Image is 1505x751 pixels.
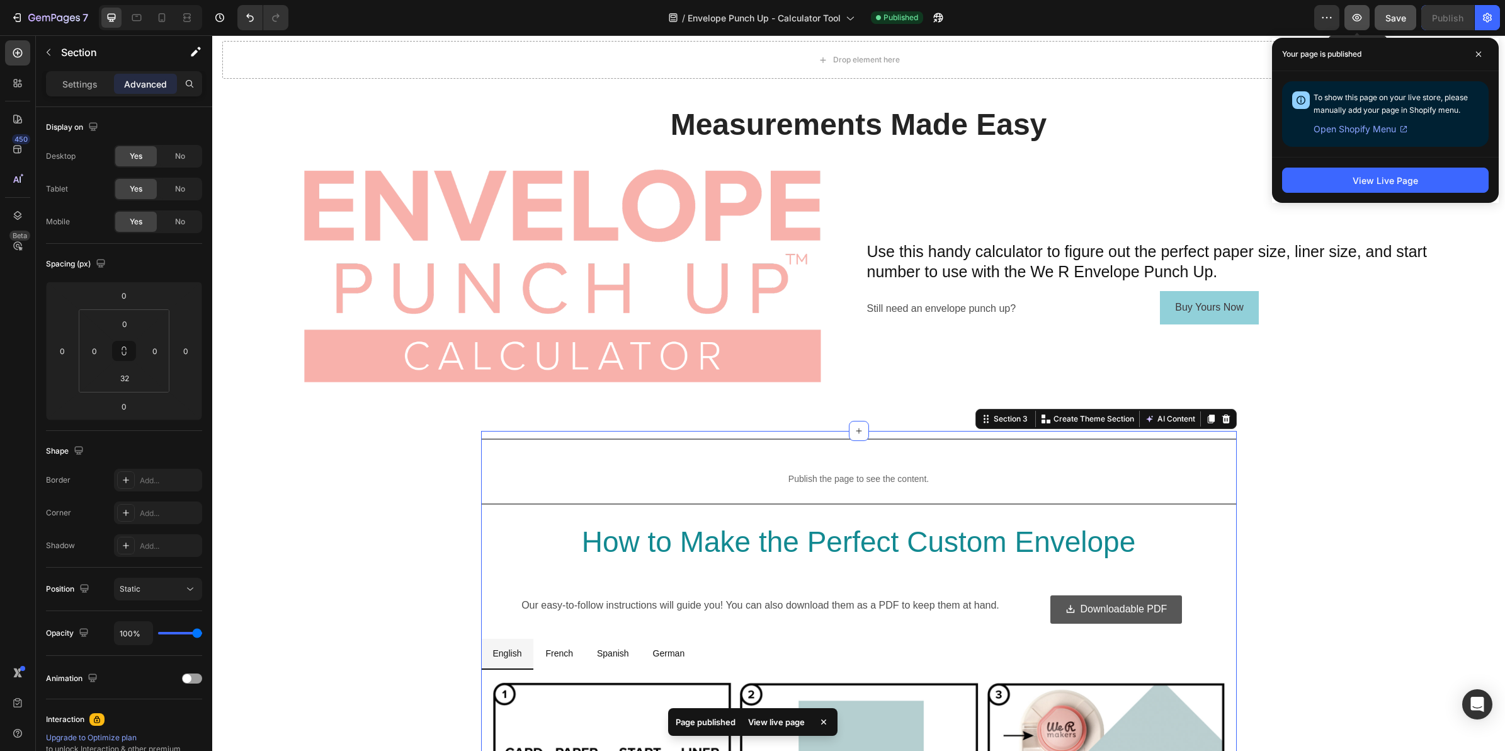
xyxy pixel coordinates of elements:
div: Upgrade to Optimize plan [46,732,202,743]
div: Opacity [46,625,91,642]
span: Static [120,584,140,593]
input: 0 [111,397,137,416]
p: Buy Yours Now [963,263,1031,282]
p: Our easy-to-follow instructions will guide you! You can also download them as a PDF to keep them ... [270,561,827,580]
div: Animation [46,670,100,687]
p: 7 [82,10,88,25]
button: 7 [5,5,94,30]
div: View live page [741,713,812,731]
div: Add... [140,541,199,552]
div: Open Intercom Messenger [1462,689,1492,719]
p: Still need an envelope punch up? [655,265,937,283]
a: Buy Yours Now [948,256,1047,289]
h2: Use this handy calculator to figure out the perfect paper size, liner size, and start number to u... [654,205,1233,248]
div: Section 3 [779,378,818,389]
input: 0 [111,286,137,305]
span: Yes [130,216,142,227]
input: Auto [115,622,152,645]
div: Publish [1432,11,1463,25]
p: Section [61,45,164,60]
input: 0px [145,341,164,360]
button: Save [1375,5,1416,30]
h2: How to Make the Perfect Custom Envelope [279,487,1014,527]
div: Mobile [46,216,70,227]
span: To show this page on your live store, please manually add your page in Shopify menu. [1314,93,1468,115]
span: No [175,216,185,227]
p: Advanced [124,77,167,91]
div: Desktop [46,151,76,162]
div: Border [46,474,71,486]
div: 450 [12,134,30,144]
div: Undo/Redo [237,5,288,30]
span: Open Shopify Menu [1314,122,1396,137]
div: Position [46,581,92,598]
span: Yes [130,151,142,162]
p: Spanish [385,611,417,626]
button: Publish [1421,5,1474,30]
span: Save [1385,13,1406,23]
div: Add... [140,475,199,486]
span: No [175,151,185,162]
span: Published [883,12,918,23]
input: 0 [53,341,72,360]
p: German [441,611,473,626]
input: 0px [112,314,137,333]
span: / [682,11,685,25]
button: AI Content [930,376,985,391]
div: Display on [46,119,101,136]
div: Tablet [46,183,68,195]
div: Spacing (px) [46,256,108,273]
p: Downloadable PDF [868,565,955,583]
div: Corner [46,507,71,519]
p: English [281,611,310,626]
div: Interaction [46,714,84,725]
input: 0px [85,341,104,360]
div: Shape [46,443,86,460]
div: Shadow [46,540,75,551]
input: 0 [176,341,195,360]
div: View Live Page [1353,174,1418,187]
button: Static [114,578,202,600]
p: Settings [62,77,98,91]
button: View Live Page [1282,168,1489,193]
input: 2xl [112,369,137,387]
p: French [333,611,361,626]
iframe: Design area [212,35,1505,751]
a: Downloadable PDF [838,560,970,588]
p: Page published [676,716,735,728]
span: No [175,183,185,195]
p: Create Theme Section [841,378,922,389]
span: Envelope Punch Up - Calculator Tool [688,11,841,25]
p: Publish the page to see the content. [269,437,1025,450]
div: Add... [140,508,199,519]
p: Your page is published [1282,48,1361,60]
span: Yes [130,183,142,195]
div: Beta [9,231,30,241]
